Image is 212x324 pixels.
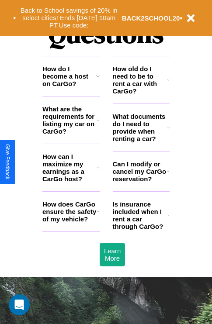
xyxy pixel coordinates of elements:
button: Back to School savings of 20% in select cities! Ends [DATE] 10am PT.Use code: [16,4,122,31]
h3: What documents do I need to provide when renting a car? [113,113,168,142]
div: Open Intercom Messenger [9,294,30,315]
div: Give Feedback [4,144,10,179]
h3: How do I become a host on CarGo? [42,65,96,87]
h3: Can I modify or cancel my CarGo reservation? [113,160,167,183]
b: BACK2SCHOOL20 [122,14,180,22]
h3: What are the requirements for listing my car on CarGo? [42,105,97,135]
button: Learn More [100,243,125,266]
h3: How can I maximize my earnings as a CarGo host? [42,153,97,183]
h3: How does CarGo ensure the safety of my vehicle? [42,200,97,223]
h3: How old do I need to be to rent a car with CarGo? [113,65,167,95]
h3: Is insurance included when I rent a car through CarGo? [113,200,167,230]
